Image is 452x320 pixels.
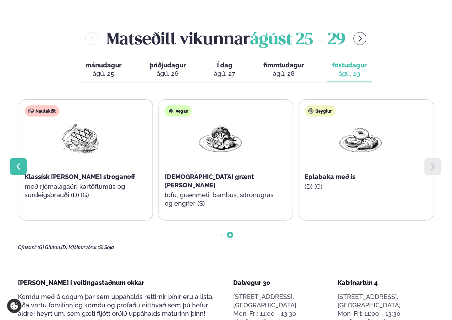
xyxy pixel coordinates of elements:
[85,61,122,69] span: mánudagur
[332,69,367,78] div: ágú. 29
[214,69,235,78] div: ágú. 27
[165,105,192,116] div: Vegan
[18,245,37,250] span: Ofnæmi:
[98,245,114,250] span: (S) Soja
[80,58,127,81] button: mánudagur ágú. 25
[263,61,304,69] span: fimmtudagur
[263,69,304,78] div: ágú. 28
[229,233,231,236] span: Go to slide 2
[150,61,186,69] span: þriðjudagur
[25,182,136,199] p: með rjómalagaðri kartöflumús og súrdeigsbrauði (D) (G)
[107,27,345,50] h2: Matseðill vikunnar
[233,309,329,318] div: Mon-Fri: 11:00 - 13:30
[304,173,355,180] span: Eplabaka með ís
[258,58,310,81] button: fimmtudagur ágú. 28
[165,173,254,189] span: [DEMOGRAPHIC_DATA] grænt [PERSON_NAME]
[61,245,98,250] span: (D) Mjólkurvörur,
[28,108,34,114] img: beef.svg
[233,279,329,287] div: Dalvegur 30
[304,182,416,191] p: (D) (G)
[150,69,186,78] div: ágú. 26
[168,108,174,114] img: Vegan.svg
[250,32,345,48] span: ágúst 25 - 29
[144,58,191,81] button: þriðjudagur ágú. 26
[38,245,61,250] span: (G) Glúten,
[304,105,335,116] div: Beyglur
[25,173,135,180] span: Klassísk [PERSON_NAME] stroganoff
[18,279,144,286] span: [PERSON_NAME] í veitingastaðnum okkar
[18,293,214,317] span: Komdu með á dögum þar sem uppáhalds réttirnir þínir eru á lista, eða vertu forvitinn og komdu og ...
[214,61,235,69] span: Í dag
[353,32,366,45] button: menu-btn-right
[338,122,383,155] img: Croissant.png
[85,69,122,78] div: ágú. 25
[165,191,276,208] p: tofu, grænmeti, bambus, sítrónugras og engifer (S)
[7,299,21,313] a: Cookie settings
[338,279,434,287] div: Katrínartún 4
[338,309,434,318] div: Mon-Fri: 11:00 - 13:30
[208,58,241,81] button: Í dag ágú. 27
[233,293,329,309] p: [STREET_ADDRESS], [GEOGRAPHIC_DATA]
[332,61,367,69] span: föstudagur
[198,122,243,155] img: Vegan.png
[338,293,434,309] p: [STREET_ADDRESS], [GEOGRAPHIC_DATA]
[25,105,59,116] div: Nautakjöt
[85,32,98,45] button: menu-btn-left
[58,122,103,155] img: Beef-Meat.png
[327,58,372,81] button: föstudagur ágú. 29
[308,108,314,114] img: bagle-new-16px.svg
[220,233,223,236] span: Go to slide 1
